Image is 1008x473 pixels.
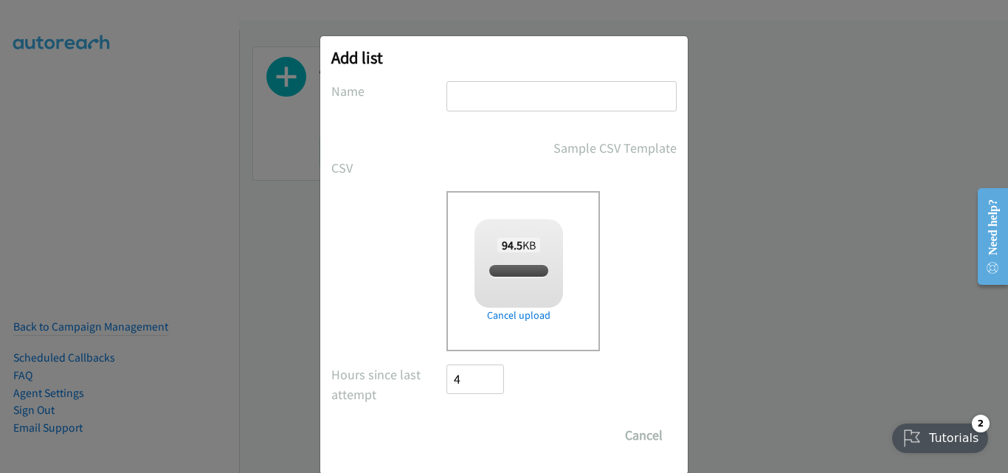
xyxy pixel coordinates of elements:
h2: Add list [331,47,677,68]
iframe: Checklist [883,409,997,462]
button: Cancel [611,421,677,450]
iframe: Resource Center [965,178,1008,295]
a: Sample CSV Template [553,138,677,158]
span: KB [497,238,541,252]
strong: 94.5 [502,238,522,252]
label: CSV [331,158,446,178]
label: Name [331,81,446,101]
span: split_13.csv [491,264,545,278]
a: Cancel upload [474,308,563,323]
label: Hours since last attempt [331,365,446,404]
